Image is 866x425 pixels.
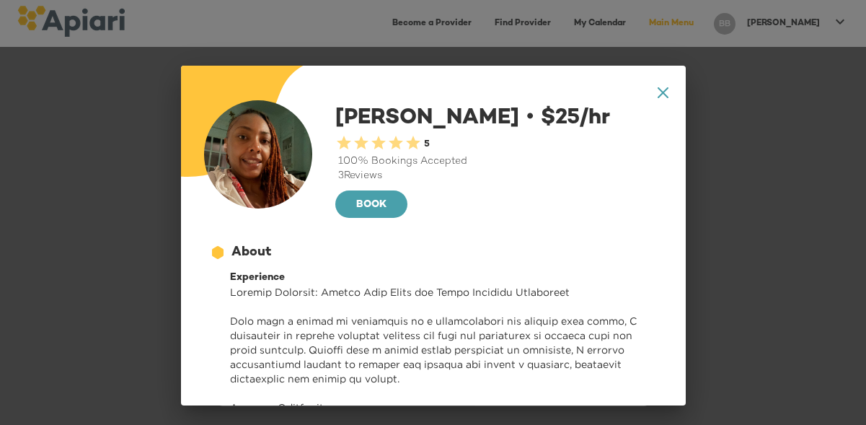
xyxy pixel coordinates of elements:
span: $ 25 /hr [519,107,610,130]
div: 5 [422,138,430,152]
div: 100 % Bookings Accepted [335,154,663,169]
div: 3 Reviews [335,169,663,183]
span: • [525,104,535,127]
button: BOOK [335,190,407,218]
span: BOOK [347,196,396,214]
div: Experience [230,271,656,285]
div: [PERSON_NAME] [335,100,663,220]
img: user-photo-123-1753510034070.jpeg [204,100,312,209]
div: About [231,243,271,262]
